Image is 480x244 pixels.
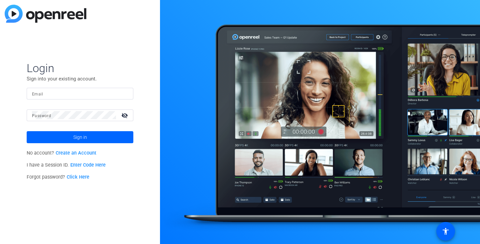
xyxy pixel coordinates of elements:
img: blue-gradient.svg [5,5,86,23]
mat-icon: accessibility [442,227,450,235]
span: No account? [27,150,96,156]
mat-icon: visibility_off [117,110,133,120]
a: Click Here [67,174,89,180]
a: Create an Account [56,150,96,156]
mat-label: Password [32,113,51,118]
mat-label: Email [32,92,43,96]
span: Sign in [73,129,87,146]
a: Enter Code Here [70,162,106,168]
span: Forgot password? [27,174,89,180]
span: Login [27,61,133,75]
span: I have a Session ID. [27,162,106,168]
p: Sign into your existing account. [27,75,133,82]
button: Sign in [27,131,133,143]
input: Enter Email Address [32,89,128,97]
